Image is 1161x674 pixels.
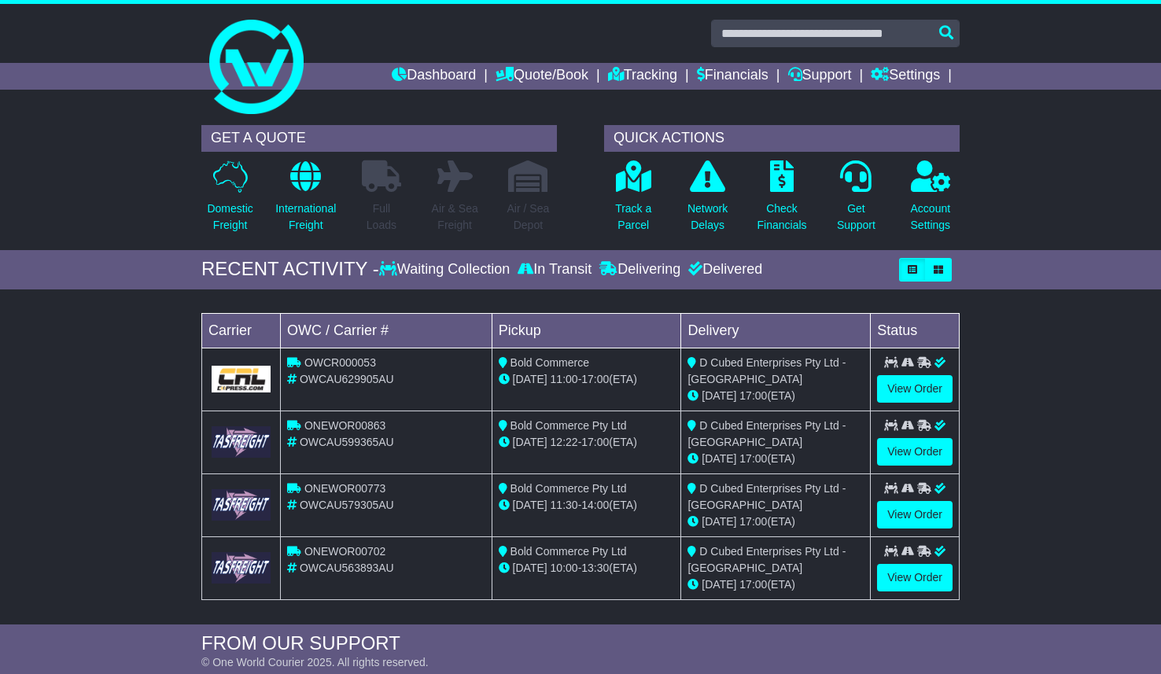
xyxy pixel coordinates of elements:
[392,63,476,90] a: Dashboard
[687,576,864,593] div: (ETA)
[687,451,864,467] div: (ETA)
[757,160,808,242] a: CheckFinancials
[837,201,875,234] p: Get Support
[201,258,379,281] div: RECENT ACTIVITY -
[877,438,953,466] a: View Order
[581,436,609,448] span: 17:00
[202,313,281,348] td: Carrier
[687,201,728,234] p: Network Delays
[207,201,252,234] p: Domestic Freight
[697,63,768,90] a: Financials
[614,160,652,242] a: Track aParcel
[212,489,271,520] img: GetCarrierServiceLogo
[212,552,271,583] img: GetCarrierServiceLogo
[687,419,846,448] span: D Cubed Enterprises Pty Ltd - [GEOGRAPHIC_DATA]
[206,160,253,242] a: DomesticFreight
[581,373,609,385] span: 17:00
[362,201,401,234] p: Full Loads
[201,632,960,655] div: FROM OUR SUPPORT
[212,366,271,392] img: GetCarrierServiceLogo
[513,562,547,574] span: [DATE]
[595,261,684,278] div: Delivering
[304,419,385,432] span: ONEWOR00863
[877,564,953,591] a: View Order
[687,356,846,385] span: D Cubed Enterprises Pty Ltd - [GEOGRAPHIC_DATA]
[581,562,609,574] span: 13:30
[514,261,595,278] div: In Transit
[499,371,675,388] div: - (ETA)
[739,389,767,402] span: 17:00
[702,578,736,591] span: [DATE]
[877,375,953,403] a: View Order
[910,160,952,242] a: AccountSettings
[911,201,951,234] p: Account Settings
[687,388,864,404] div: (ETA)
[201,125,557,152] div: GET A QUOTE
[510,356,589,369] span: Bold Commerce
[304,482,385,495] span: ONEWOR00773
[300,373,394,385] span: OWCAU629905AU
[702,452,736,465] span: [DATE]
[499,560,675,576] div: - (ETA)
[300,499,394,511] span: OWCAU579305AU
[513,436,547,448] span: [DATE]
[739,452,767,465] span: 17:00
[687,482,846,511] span: D Cubed Enterprises Pty Ltd - [GEOGRAPHIC_DATA]
[304,545,385,558] span: ONEWOR00702
[702,515,736,528] span: [DATE]
[510,419,627,432] span: Bold Commerce Pty Ltd
[507,201,550,234] p: Air / Sea Depot
[300,436,394,448] span: OWCAU599365AU
[492,313,681,348] td: Pickup
[304,356,376,369] span: OWCR000053
[510,545,627,558] span: Bold Commerce Pty Ltd
[788,63,852,90] a: Support
[499,434,675,451] div: - (ETA)
[551,499,578,511] span: 11:30
[551,373,578,385] span: 11:00
[281,313,492,348] td: OWC / Carrier #
[275,201,336,234] p: International Freight
[687,514,864,530] div: (ETA)
[604,125,960,152] div: QUICK ACTIONS
[432,201,478,234] p: Air & Sea Freight
[300,562,394,574] span: OWCAU563893AU
[702,389,736,402] span: [DATE]
[551,562,578,574] span: 10:00
[757,201,807,234] p: Check Financials
[379,261,514,278] div: Waiting Collection
[275,160,337,242] a: InternationalFreight
[499,497,675,514] div: - (ETA)
[687,160,728,242] a: NetworkDelays
[608,63,677,90] a: Tracking
[871,313,960,348] td: Status
[513,373,547,385] span: [DATE]
[836,160,876,242] a: GetSupport
[551,436,578,448] span: 12:22
[496,63,588,90] a: Quote/Book
[681,313,871,348] td: Delivery
[510,482,627,495] span: Bold Commerce Pty Ltd
[684,261,762,278] div: Delivered
[739,515,767,528] span: 17:00
[212,426,271,457] img: GetCarrierServiceLogo
[739,578,767,591] span: 17:00
[513,499,547,511] span: [DATE]
[581,499,609,511] span: 14:00
[877,501,953,529] a: View Order
[687,545,846,574] span: D Cubed Enterprises Pty Ltd - [GEOGRAPHIC_DATA]
[615,201,651,234] p: Track a Parcel
[201,656,429,668] span: © One World Courier 2025. All rights reserved.
[871,63,940,90] a: Settings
